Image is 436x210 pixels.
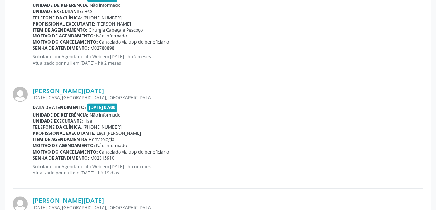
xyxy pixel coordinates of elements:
span: Hse [85,8,93,14]
span: Lays [PERSON_NAME] [97,131,141,137]
span: Não informado [90,112,121,118]
span: Hse [85,118,93,124]
b: Telefone da clínica: [33,124,82,131]
b: Senha de atendimento: [33,45,89,51]
b: Unidade executante: [33,118,83,124]
img: img [13,87,28,102]
span: [PERSON_NAME] [97,21,131,27]
span: Não informado [90,2,121,8]
p: Solicitado por Agendamento Web em [DATE] - há 2 meses Atualizado por null em [DATE] - há 2 meses [33,54,423,66]
a: [PERSON_NAME][DATE] [33,197,104,205]
b: Telefone da clínica: [33,15,82,21]
b: Profissional executante: [33,131,95,137]
span: Cancelado via app do beneficiário [99,149,169,155]
span: Cancelado via app do beneficiário [99,39,169,45]
p: Solicitado por Agendamento Web em [DATE] - há um mês Atualizado por null em [DATE] - há 19 dias [33,164,423,176]
b: Item de agendamento: [33,137,87,143]
span: Hematologia [89,137,115,143]
b: Senha de atendimento: [33,155,89,161]
b: Profissional executante: [33,21,95,27]
span: M02815910 [91,155,115,161]
span: Cirurgia Cabeça e Pescoço [89,27,143,33]
b: Unidade executante: [33,8,83,14]
b: Unidade de referência: [33,112,89,118]
b: Item de agendamento: [33,27,87,33]
span: [DATE] 07:00 [87,104,118,112]
b: Motivo do cancelamento: [33,39,98,45]
span: [PHONE_NUMBER] [84,15,122,21]
span: [PHONE_NUMBER] [84,124,122,131]
a: [PERSON_NAME][DATE] [33,87,104,95]
span: Não informado [96,143,127,149]
span: M02780898 [91,45,115,51]
b: Motivo do cancelamento: [33,149,98,155]
b: Data de atendimento: [33,105,86,111]
b: Unidade de referência: [33,2,89,8]
div: [DATE], CASA, [GEOGRAPHIC_DATA], [GEOGRAPHIC_DATA] [33,95,423,101]
span: Não informado [96,33,127,39]
b: Motivo de agendamento: [33,143,95,149]
b: Motivo de agendamento: [33,33,95,39]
